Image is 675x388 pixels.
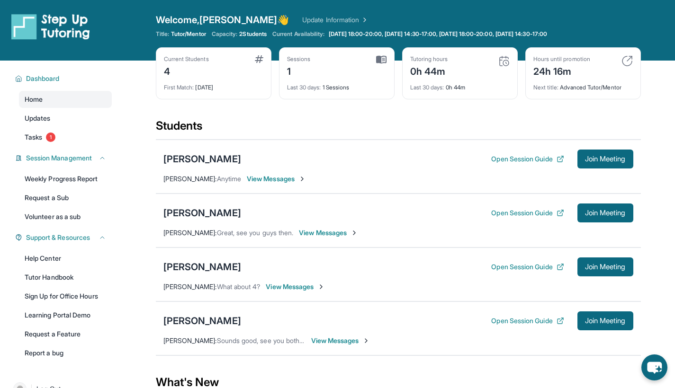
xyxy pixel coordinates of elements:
[287,78,387,91] div: 1 Sessions
[26,153,92,163] span: Session Management
[287,84,321,91] span: Last 30 days :
[22,74,106,83] button: Dashboard
[163,152,241,166] div: [PERSON_NAME]
[491,154,564,164] button: Open Session Guide
[156,13,289,26] span: Welcome, [PERSON_NAME] 👋
[164,63,209,78] div: 4
[46,132,55,142] span: 1
[164,78,263,91] div: [DATE]
[329,30,547,38] span: [DATE] 18:00-20:00, [DATE] 14:30-17:00, [DATE] 18:00-20:00, [DATE] 14:30-17:00
[163,206,241,220] div: [PERSON_NAME]
[410,78,510,91] div: 0h 44m
[25,132,42,142] span: Tasks
[19,288,112,305] a: Sign Up for Office Hours
[19,269,112,286] a: Tutor Handbook
[247,174,306,184] span: View Messages
[533,78,633,91] div: Advanced Tutor/Mentor
[156,30,169,38] span: Title:
[163,175,217,183] span: [PERSON_NAME] :
[272,30,324,38] span: Current Availability:
[239,30,267,38] span: 2 Students
[19,170,112,187] a: Weekly Progress Report
[287,55,311,63] div: Sessions
[19,326,112,343] a: Request a Feature
[164,84,194,91] span: First Match :
[491,316,564,326] button: Open Session Guide
[577,311,633,330] button: Join Meeting
[19,129,112,146] a: Tasks1
[11,13,90,40] img: logo
[163,314,241,327] div: [PERSON_NAME]
[585,210,626,216] span: Join Meeting
[163,260,241,273] div: [PERSON_NAME]
[498,55,510,67] img: card
[299,228,358,238] span: View Messages
[410,55,448,63] div: Tutoring hours
[351,229,358,237] img: Chevron-Right
[212,30,238,38] span: Capacity:
[19,189,112,206] a: Request a Sub
[164,55,209,63] div: Current Students
[19,307,112,324] a: Learning Portal Demo
[577,150,633,168] button: Join Meeting
[577,257,633,276] button: Join Meeting
[362,337,370,344] img: Chevron-Right
[641,354,667,380] button: chat-button
[217,336,320,344] span: Sounds good, see you both then :)
[491,262,564,272] button: Open Session Guide
[298,175,306,183] img: Chevron-Right
[533,84,559,91] span: Next title :
[585,264,626,270] span: Join Meeting
[533,55,590,63] div: Hours until promotion
[19,110,112,127] a: Updates
[266,282,325,291] span: View Messages
[19,208,112,225] a: Volunteer as a sub
[311,336,370,345] span: View Messages
[22,153,106,163] button: Session Management
[171,30,206,38] span: Tutor/Mentor
[217,282,261,291] span: What about 4?
[585,156,626,162] span: Join Meeting
[25,114,51,123] span: Updates
[163,229,217,237] span: [PERSON_NAME] :
[26,233,90,242] span: Support & Resources
[217,175,242,183] span: Anytime
[585,318,626,324] span: Join Meeting
[410,63,448,78] div: 0h 44m
[359,15,369,25] img: Chevron Right
[317,283,325,291] img: Chevron-Right
[327,30,549,38] a: [DATE] 18:00-20:00, [DATE] 14:30-17:00, [DATE] 18:00-20:00, [DATE] 14:30-17:00
[577,203,633,222] button: Join Meeting
[163,282,217,291] span: [PERSON_NAME] :
[26,74,60,83] span: Dashboard
[19,344,112,362] a: Report a bug
[376,55,387,64] img: card
[621,55,633,67] img: card
[255,55,263,63] img: card
[302,15,369,25] a: Update Information
[491,208,564,218] button: Open Session Guide
[19,91,112,108] a: Home
[25,95,43,104] span: Home
[156,118,641,139] div: Students
[410,84,444,91] span: Last 30 days :
[19,250,112,267] a: Help Center
[22,233,106,242] button: Support & Resources
[217,229,294,237] span: Great, see you guys then.
[163,336,217,344] span: [PERSON_NAME] :
[287,63,311,78] div: 1
[533,63,590,78] div: 24h 16m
